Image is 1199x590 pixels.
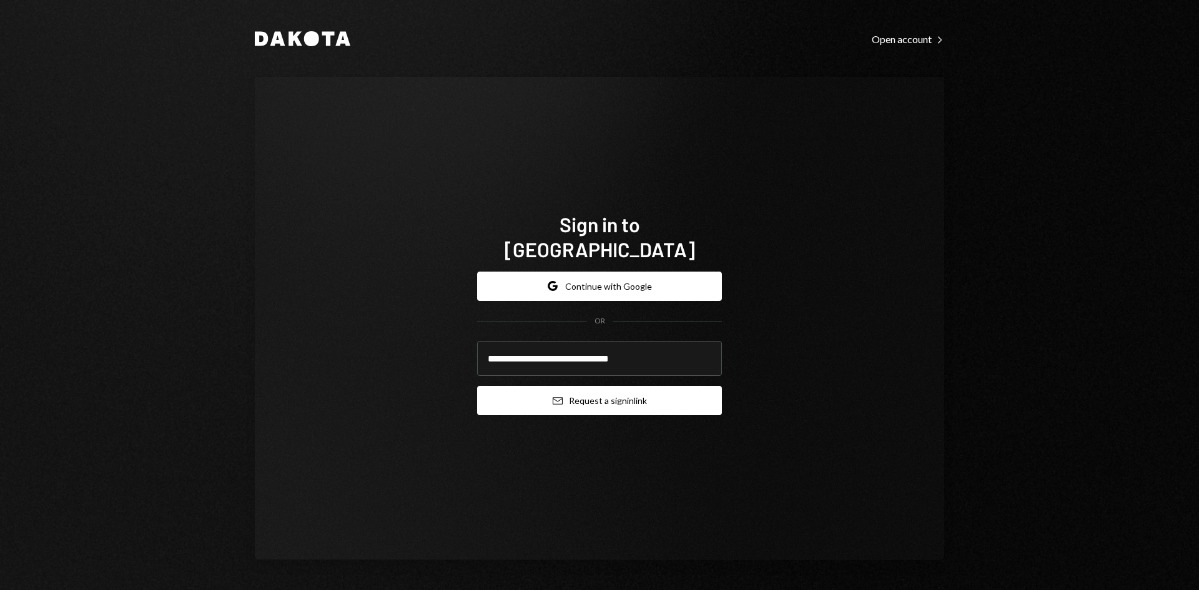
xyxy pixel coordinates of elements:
[477,272,722,301] button: Continue with Google
[872,32,944,46] a: Open account
[477,386,722,415] button: Request a signinlink
[872,33,944,46] div: Open account
[477,212,722,262] h1: Sign in to [GEOGRAPHIC_DATA]
[595,316,605,327] div: OR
